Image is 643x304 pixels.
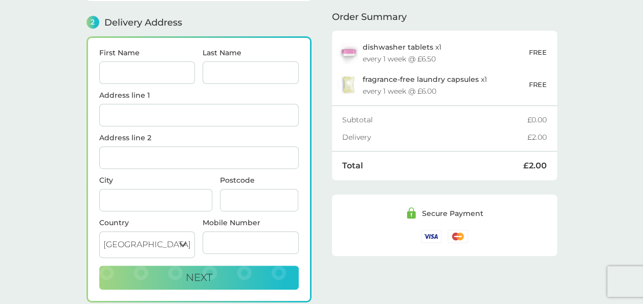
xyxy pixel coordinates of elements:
[342,162,523,170] div: Total
[363,42,433,52] span: dishwasher tablets
[203,49,299,56] label: Last Name
[99,219,195,226] div: Country
[421,230,441,243] img: /assets/icons/cards/visa.svg
[342,134,527,141] div: Delivery
[342,116,527,123] div: Subtotal
[527,134,547,141] div: £2.00
[448,230,468,243] img: /assets/icons/cards/mastercard.svg
[104,18,182,27] span: Delivery Address
[203,219,299,226] label: Mobile Number
[363,75,487,83] p: x 1
[363,75,479,84] span: fragrance-free laundry capsules
[422,210,483,217] div: Secure Payment
[363,55,436,62] div: every 1 week @ £6.50
[363,88,436,95] div: every 1 week @ £6.00
[99,266,299,290] button: Next
[99,177,212,184] label: City
[220,177,299,184] label: Postcode
[99,134,299,141] label: Address line 2
[523,162,547,170] div: £2.00
[86,16,99,29] span: 2
[529,47,547,58] p: FREE
[527,116,547,123] div: £0.00
[99,92,299,99] label: Address line 1
[99,49,195,56] label: First Name
[363,43,441,51] p: x 1
[186,271,212,284] span: Next
[332,12,407,21] span: Order Summary
[529,79,547,90] p: FREE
